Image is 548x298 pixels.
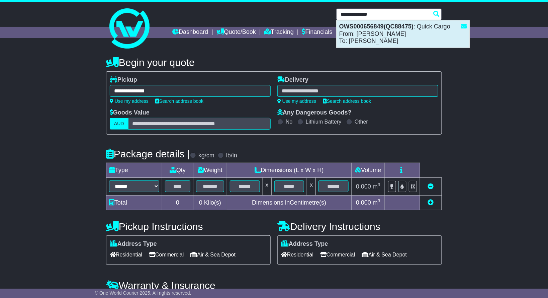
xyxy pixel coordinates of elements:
label: Goods Value [110,109,150,117]
h4: Warranty & Insurance [106,280,442,291]
a: Add new item [428,199,434,206]
a: Search address book [323,98,371,104]
span: m [373,183,380,190]
label: lb/in [226,152,237,159]
td: Weight [193,163,227,178]
label: Any Dangerous Goods? [277,109,352,117]
label: kg/cm [198,152,214,159]
span: Commercial [320,249,355,260]
sup: 3 [378,198,380,203]
span: Air & Sea Depot [191,249,236,260]
span: Air & Sea Depot [362,249,407,260]
a: Remove this item [428,183,434,190]
a: Dashboard [172,27,208,38]
td: Dimensions (L x W x H) [227,163,351,178]
span: Commercial [149,249,184,260]
span: 0.000 [356,199,371,206]
a: Search address book [155,98,203,104]
a: Use my address [110,98,149,104]
a: Financials [302,27,333,38]
span: m [373,199,380,206]
span: © One World Courier 2025. All rights reserved. [95,290,191,296]
label: Other [355,119,368,125]
span: Residential [110,249,142,260]
label: AUD [110,118,128,130]
td: Dimensions in Centimetre(s) [227,196,351,210]
h4: Pickup Instructions [106,221,271,232]
h4: Begin your quote [106,57,442,68]
label: Lithium Battery [306,119,342,125]
td: Total [106,196,162,210]
sup: 3 [378,182,380,187]
td: Type [106,163,162,178]
td: Qty [162,163,193,178]
td: x [307,178,316,196]
td: Kilo(s) [193,196,227,210]
label: Pickup [110,76,137,84]
a: Quote/Book [216,27,256,38]
span: 0 [199,199,202,206]
td: Volume [351,163,385,178]
label: Address Type [110,240,157,248]
label: No [286,119,292,125]
strong: OWS000656849(QC88475) [339,23,414,30]
a: Tracking [264,27,294,38]
td: x [263,178,271,196]
div: : Quick Cargo From: [PERSON_NAME] To: [PERSON_NAME] [337,20,470,48]
h4: Package details | [106,148,190,159]
label: Address Type [281,240,328,248]
h4: Delivery Instructions [277,221,442,232]
a: Use my address [277,98,316,104]
span: Residential [281,249,313,260]
label: Delivery [277,76,308,84]
span: 0.000 [356,183,371,190]
td: 0 [162,196,193,210]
